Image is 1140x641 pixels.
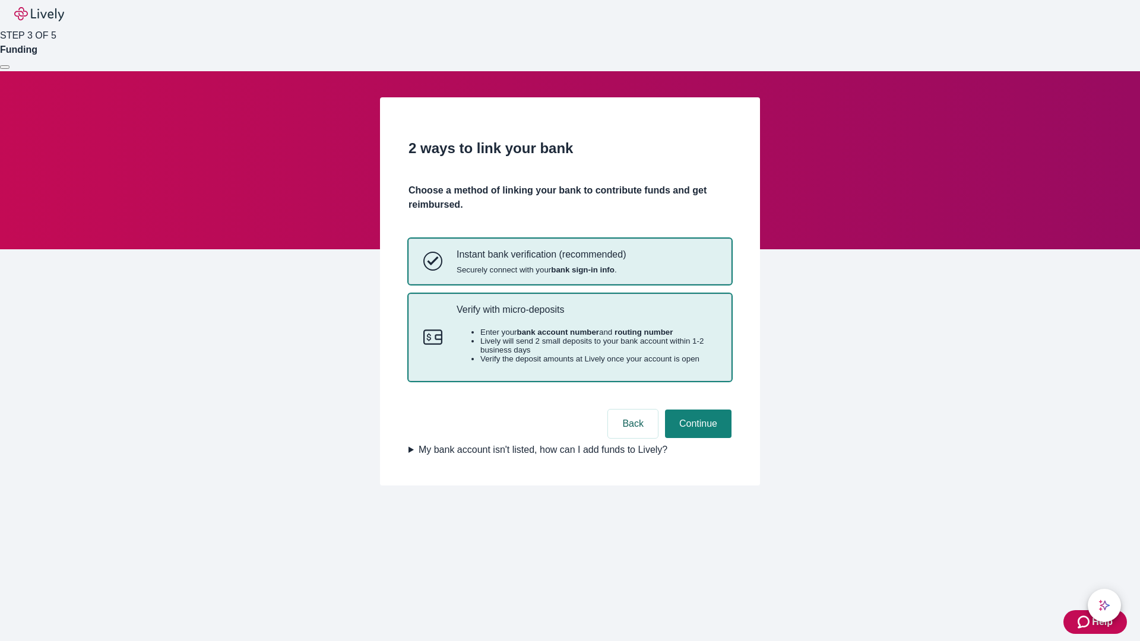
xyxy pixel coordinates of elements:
[457,304,717,315] p: Verify with micro-deposits
[457,249,626,260] p: Instant bank verification (recommended)
[1092,615,1113,629] span: Help
[1078,615,1092,629] svg: Zendesk support icon
[423,252,442,271] svg: Instant bank verification
[409,239,731,283] button: Instant bank verificationInstant bank verification (recommended)Securely connect with yourbank si...
[480,354,717,363] li: Verify the deposit amounts at Lively once your account is open
[408,138,731,159] h2: 2 ways to link your bank
[409,294,731,381] button: Micro-depositsVerify with micro-depositsEnter yourbank account numberand routing numberLively wil...
[551,265,615,274] strong: bank sign-in info
[615,328,673,337] strong: routing number
[480,337,717,354] li: Lively will send 2 small deposits to your bank account within 1-2 business days
[1088,589,1121,622] button: chat
[457,265,626,274] span: Securely connect with your .
[665,410,731,438] button: Continue
[608,410,658,438] button: Back
[408,443,731,457] summary: My bank account isn't listed, how can I add funds to Lively?
[480,328,717,337] li: Enter your and
[1098,599,1110,611] svg: Lively AI Assistant
[14,7,64,21] img: Lively
[423,328,442,347] svg: Micro-deposits
[408,183,731,212] h4: Choose a method of linking your bank to contribute funds and get reimbursed.
[517,328,600,337] strong: bank account number
[1063,610,1127,634] button: Zendesk support iconHelp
